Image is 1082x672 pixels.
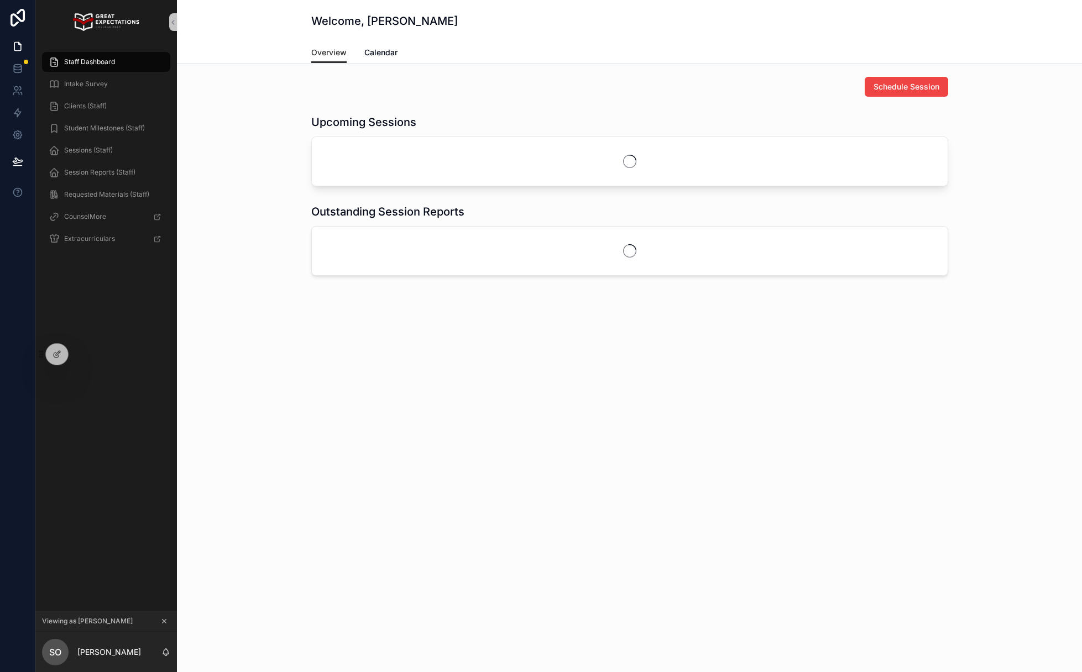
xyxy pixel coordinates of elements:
[42,185,170,204] a: Requested Materials (Staff)
[49,645,61,659] span: SO
[42,52,170,72] a: Staff Dashboard
[42,140,170,160] a: Sessions (Staff)
[64,102,107,111] span: Clients (Staff)
[64,57,115,66] span: Staff Dashboard
[35,44,177,263] div: scrollable content
[64,190,149,199] span: Requested Materials (Staff)
[42,118,170,138] a: Student Milestones (Staff)
[64,146,113,155] span: Sessions (Staff)
[42,229,170,249] a: Extracurriculars
[42,162,170,182] a: Session Reports (Staff)
[865,77,948,97] button: Schedule Session
[64,212,106,221] span: CounselMore
[874,81,939,92] span: Schedule Session
[64,80,108,88] span: Intake Survey
[311,47,347,58] span: Overview
[311,114,416,130] h1: Upcoming Sessions
[311,43,347,64] a: Overview
[311,204,464,219] h1: Outstanding Session Reports
[42,96,170,116] a: Clients (Staff)
[42,617,133,626] span: Viewing as [PERSON_NAME]
[311,13,458,29] h1: Welcome, [PERSON_NAME]
[364,43,398,65] a: Calendar
[64,168,135,177] span: Session Reports (Staff)
[64,234,115,243] span: Extracurriculars
[42,74,170,94] a: Intake Survey
[77,647,141,658] p: [PERSON_NAME]
[42,207,170,227] a: CounselMore
[364,47,398,58] span: Calendar
[64,124,145,133] span: Student Milestones (Staff)
[73,13,139,31] img: App logo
